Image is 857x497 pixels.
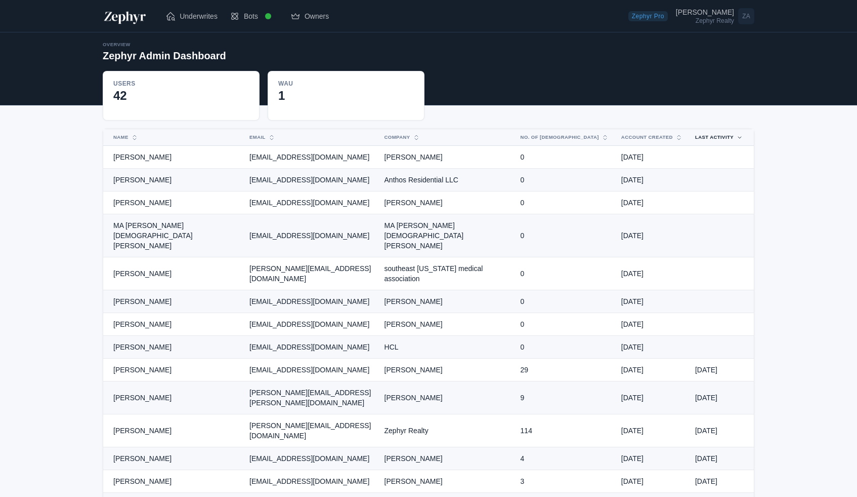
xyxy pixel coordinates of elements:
[243,359,378,381] td: [EMAIL_ADDRESS][DOMAIN_NAME]
[244,11,258,21] span: Bots
[103,381,243,414] td: [PERSON_NAME]
[243,214,378,257] td: [EMAIL_ADDRESS][DOMAIN_NAME]
[243,257,378,290] td: [PERSON_NAME][EMAIL_ADDRESS][DOMAIN_NAME]
[378,336,515,359] td: HCL
[378,214,515,257] td: MA [PERSON_NAME][DEMOGRAPHIC_DATA] [PERSON_NAME]
[515,414,615,447] td: 114
[284,6,335,26] a: Owners
[103,359,243,381] td: [PERSON_NAME]
[615,257,689,290] td: [DATE]
[378,129,502,145] button: Company
[224,2,284,30] a: Bots
[103,447,243,470] td: [PERSON_NAME]
[615,290,689,313] td: [DATE]
[689,414,754,447] td: [DATE]
[378,290,515,313] td: [PERSON_NAME]
[243,129,366,145] button: Email
[378,470,515,493] td: [PERSON_NAME]
[615,447,689,470] td: [DATE]
[689,359,754,381] td: [DATE]
[515,146,615,169] td: 0
[515,470,615,493] td: 3
[378,192,515,214] td: [PERSON_NAME]
[378,169,515,192] td: Anthos Residential LLC
[689,447,754,470] td: [DATE]
[278,88,414,104] div: 1
[378,381,515,414] td: [PERSON_NAME]
[103,313,243,336] td: [PERSON_NAME]
[689,381,754,414] td: [DATE]
[615,313,689,336] td: [DATE]
[689,129,738,145] button: Last Activity
[515,336,615,359] td: 0
[103,414,243,447] td: [PERSON_NAME]
[243,146,378,169] td: [EMAIL_ADDRESS][DOMAIN_NAME]
[180,11,218,21] span: Underwrites
[615,381,689,414] td: [DATE]
[515,447,615,470] td: 4
[113,88,249,104] div: 42
[103,470,243,493] td: [PERSON_NAME]
[515,129,603,145] button: No. of [DEMOGRAPHIC_DATA]
[103,290,243,313] td: [PERSON_NAME]
[378,447,515,470] td: [PERSON_NAME]
[103,214,243,257] td: MA [PERSON_NAME][DEMOGRAPHIC_DATA] [PERSON_NAME]
[515,290,615,313] td: 0
[515,192,615,214] td: 0
[615,336,689,359] td: [DATE]
[103,169,243,192] td: [PERSON_NAME]
[738,8,754,24] span: ZA
[243,169,378,192] td: [EMAIL_ADDRESS][DOMAIN_NAME]
[243,290,378,313] td: [EMAIL_ADDRESS][DOMAIN_NAME]
[278,80,293,88] div: WAU
[103,41,226,49] div: Overview
[159,6,224,26] a: Underwrites
[615,146,689,169] td: [DATE]
[676,6,754,26] a: Open user menu
[628,11,668,21] span: Zephyr Pro
[305,11,329,21] span: Owners
[676,18,734,24] div: Zephyr Realty
[689,470,754,493] td: [DATE]
[615,169,689,192] td: [DATE]
[378,146,515,169] td: [PERSON_NAME]
[243,381,378,414] td: [PERSON_NAME][EMAIL_ADDRESS][PERSON_NAME][DOMAIN_NAME]
[515,381,615,414] td: 9
[103,257,243,290] td: [PERSON_NAME]
[243,447,378,470] td: [EMAIL_ADDRESS][DOMAIN_NAME]
[515,359,615,381] td: 29
[378,359,515,381] td: [PERSON_NAME]
[515,214,615,257] td: 0
[243,414,378,447] td: [PERSON_NAME][EMAIL_ADDRESS][DOMAIN_NAME]
[676,9,734,16] div: [PERSON_NAME]
[615,214,689,257] td: [DATE]
[103,8,147,24] img: Zephyr Logo
[243,336,378,359] td: [EMAIL_ADDRESS][DOMAIN_NAME]
[515,313,615,336] td: 0
[103,192,243,214] td: [PERSON_NAME]
[615,192,689,214] td: [DATE]
[243,313,378,336] td: [EMAIL_ADDRESS][DOMAIN_NAME]
[615,129,677,145] button: Account Created
[515,257,615,290] td: 0
[243,470,378,493] td: [EMAIL_ADDRESS][DOMAIN_NAME]
[378,414,515,447] td: Zephyr Realty
[103,49,226,63] h2: Zephyr Admin Dashboard
[103,336,243,359] td: [PERSON_NAME]
[378,313,515,336] td: [PERSON_NAME]
[243,192,378,214] td: [EMAIL_ADDRESS][DOMAIN_NAME]
[378,257,515,290] td: southeast [US_STATE] medical association
[113,80,136,88] div: Users
[615,414,689,447] td: [DATE]
[615,470,689,493] td: [DATE]
[615,359,689,381] td: [DATE]
[107,129,231,145] button: Name
[515,169,615,192] td: 0
[103,146,243,169] td: [PERSON_NAME]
